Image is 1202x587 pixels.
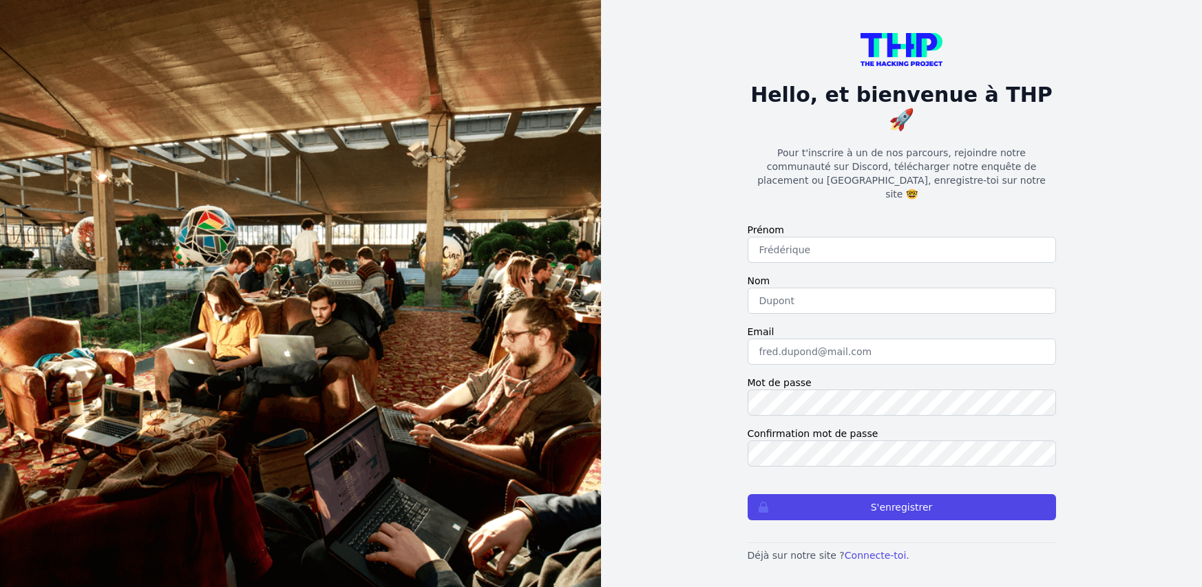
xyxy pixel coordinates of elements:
[748,146,1056,201] p: Pour t'inscrire à un de nos parcours, rejoindre notre communauté sur Discord, télécharger notre e...
[748,274,1056,288] label: Nom
[748,223,1056,237] label: Prénom
[748,339,1056,365] input: fred.dupond@mail.com
[748,494,1056,520] button: S'enregistrer
[845,550,909,561] a: Connecte-toi.
[748,376,1056,389] label: Mot de passe
[748,427,1056,440] label: Confirmation mot de passe
[748,548,1056,562] p: Déjà sur notre site ?
[748,325,1056,339] label: Email
[748,288,1056,314] input: Dupont
[748,237,1056,263] input: Frédérique
[748,83,1056,132] h1: Hello, et bienvenue à THP 🚀
[861,33,943,66] img: logo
